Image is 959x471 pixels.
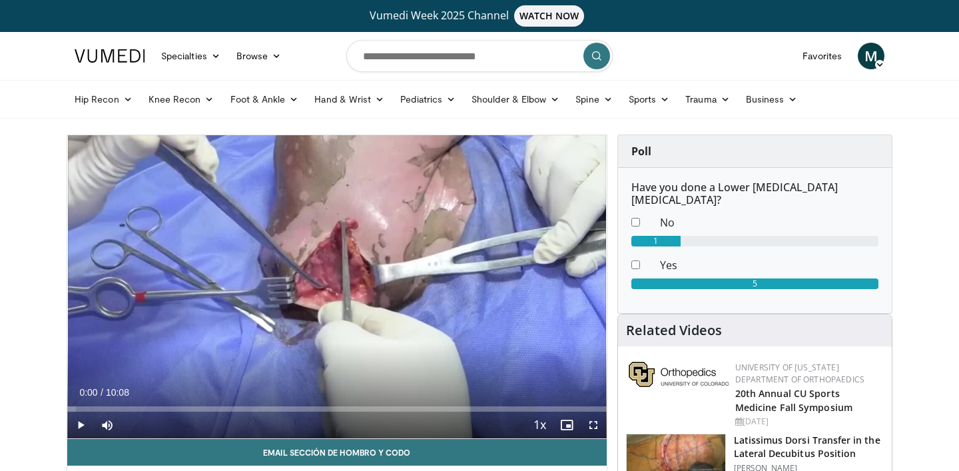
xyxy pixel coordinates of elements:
[567,86,620,113] a: Spine
[631,236,681,246] div: 1
[738,86,806,113] a: Business
[621,86,678,113] a: Sports
[94,412,121,438] button: Mute
[553,412,580,438] button: Enable picture-in-picture mode
[795,43,850,69] a: Favorites
[77,5,882,27] a: Vumedi Week 2025 ChannelWATCH NOW
[228,43,290,69] a: Browse
[222,86,307,113] a: Foot & Ankle
[631,278,878,289] div: 5
[141,86,222,113] a: Knee Recon
[514,5,585,27] span: WATCH NOW
[650,257,888,273] dd: Yes
[858,43,884,69] a: M
[677,86,738,113] a: Trauma
[631,181,878,207] h6: Have you done a Lower [MEDICAL_DATA] [MEDICAL_DATA]?
[67,135,607,439] video-js: Video Player
[735,416,881,428] div: [DATE]
[631,144,651,159] strong: Poll
[79,387,97,398] span: 0:00
[735,387,852,414] a: 20th Annual CU Sports Medicine Fall Symposium
[346,40,613,72] input: Search topics, interventions
[153,43,228,69] a: Specialties
[626,322,722,338] h4: Related Videos
[75,49,145,63] img: VuMedi Logo
[101,387,103,398] span: /
[67,86,141,113] a: Hip Recon
[67,412,94,438] button: Play
[734,434,884,460] h3: Latissimus Dorsi Transfer in the Lateral Decubitus Position
[306,86,392,113] a: Hand & Wrist
[735,362,864,385] a: University of [US_STATE] Department of Orthopaedics
[106,387,129,398] span: 10:08
[392,86,464,113] a: Pediatrics
[650,215,888,231] dd: No
[580,412,607,438] button: Fullscreen
[464,86,567,113] a: Shoulder & Elbow
[629,362,729,387] img: 355603a8-37da-49b6-856f-e00d7e9307d3.png.150x105_q85_autocrop_double_scale_upscale_version-0.2.png
[67,439,607,466] a: Email Sección De Hombro Y Codo
[67,406,607,412] div: Progress Bar
[527,412,553,438] button: Playback Rate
